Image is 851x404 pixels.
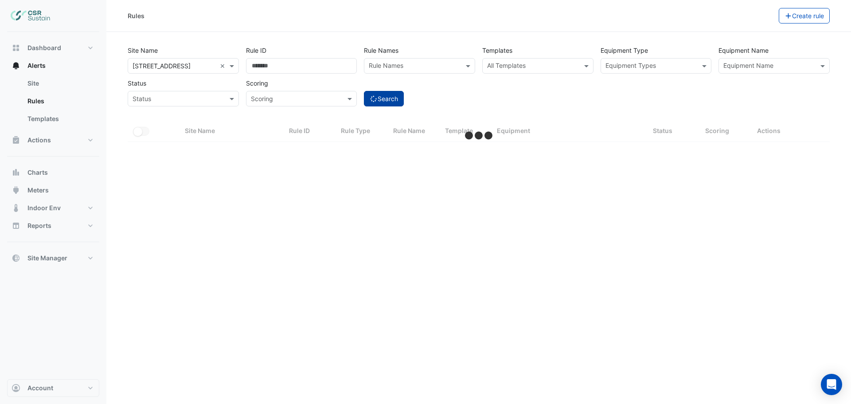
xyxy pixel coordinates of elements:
[289,126,330,136] div: Rule ID
[705,126,746,136] div: Scoring
[718,43,769,58] label: Equipment Name
[27,43,61,52] span: Dashboard
[364,91,404,106] button: Search
[12,204,20,212] app-icon: Indoor Env
[7,379,99,397] button: Account
[27,136,51,145] span: Actions
[757,126,824,136] div: Actions
[7,75,99,131] div: Alerts
[12,61,20,70] app-icon: Alerts
[482,43,512,58] label: Templates
[7,131,99,149] button: Actions
[604,61,656,72] div: Equipment Types
[12,43,20,52] app-icon: Dashboard
[722,61,773,72] div: Equipment Name
[7,39,99,57] button: Dashboard
[128,75,146,91] label: Status
[367,61,403,72] div: Rule Names
[497,126,642,136] div: Equipment
[27,384,53,392] span: Account
[779,8,830,24] button: Create rule
[246,75,268,91] label: Scoring
[821,374,842,395] div: Open Intercom Messenger
[27,204,61,212] span: Indoor Env
[11,7,51,25] img: Company Logo
[133,127,149,134] ui-switch: Toggle Select All
[185,126,278,136] div: Site Name
[7,217,99,235] button: Reports
[27,186,49,195] span: Meters
[27,254,67,263] span: Site Manager
[27,221,51,230] span: Reports
[12,221,20,230] app-icon: Reports
[7,57,99,75] button: Alerts
[27,61,46,70] span: Alerts
[128,11,144,20] div: Rules
[128,43,158,58] label: Site Name
[12,168,20,177] app-icon: Charts
[246,43,266,58] label: Rule ID
[653,126,694,136] div: Status
[7,249,99,267] button: Site Manager
[7,199,99,217] button: Indoor Env
[341,126,382,136] div: Rule Type
[601,43,648,58] label: Equipment Type
[7,181,99,199] button: Meters
[445,126,486,136] div: Template
[20,75,99,92] a: Site
[20,92,99,110] a: Rules
[12,254,20,263] app-icon: Site Manager
[486,61,526,72] div: All Templates
[220,61,227,71] span: Clear
[20,110,99,128] a: Templates
[7,164,99,181] button: Charts
[12,136,20,145] app-icon: Actions
[393,126,434,136] div: Rule Name
[364,43,398,58] label: Rule Names
[12,186,20,195] app-icon: Meters
[27,168,48,177] span: Charts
